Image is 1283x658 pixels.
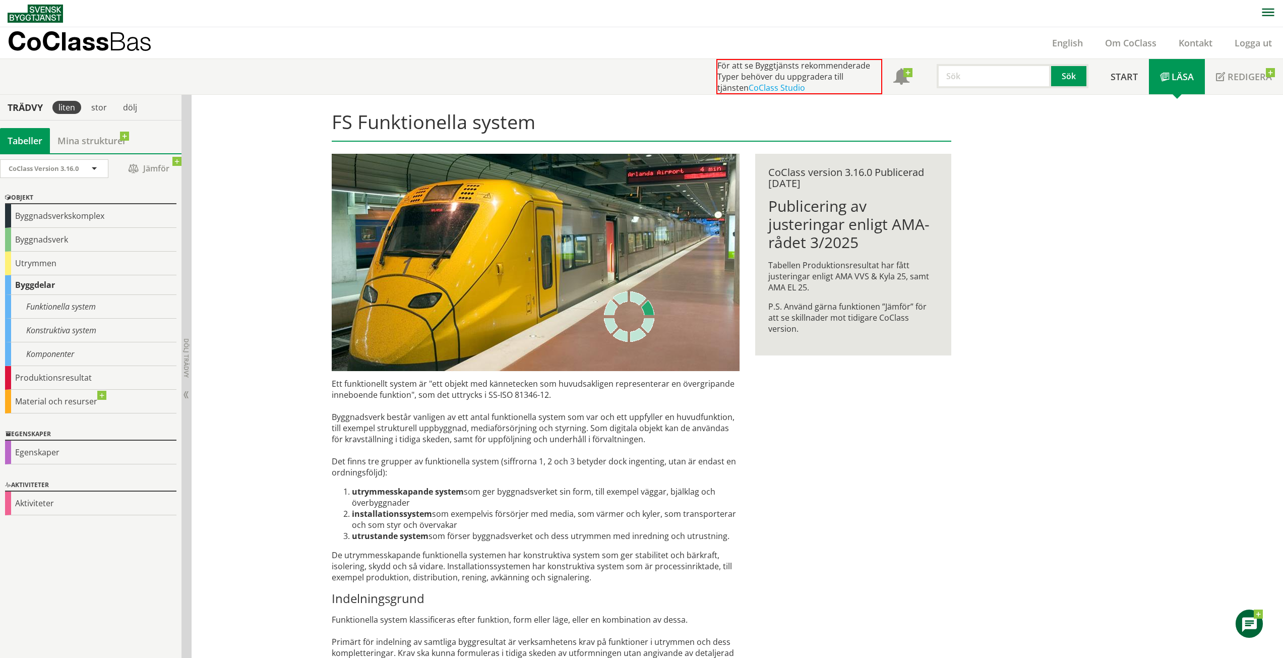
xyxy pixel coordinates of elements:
[352,530,429,542] strong: utrustande system
[2,102,48,113] div: Trädvy
[352,508,740,530] li: som exempelvis försörjer med media, som värmer och kyler, som trans­porterar och som styr och öve...
[352,486,740,508] li: som ger byggnadsverket sin form, till exempel väggar, bjälklag och överbyggnader
[1099,59,1149,94] a: Start
[5,319,176,342] div: Konstruktiva system
[5,429,176,441] div: Egenskaper
[1111,71,1138,83] span: Start
[50,128,134,153] a: Mina strukturer
[182,338,191,378] span: Dölj trädvy
[5,492,176,515] div: Aktiviteter
[1205,59,1283,94] a: Redigera
[5,480,176,492] div: Aktiviteter
[716,59,882,94] div: För att se Byggtjänsts rekommenderade Typer behöver du uppgradera till tjänsten
[109,26,152,56] span: Bas
[5,204,176,228] div: Byggnadsverkskomplex
[8,5,63,23] img: Svensk Byggtjänst
[9,164,79,173] span: CoClass Version 3.16.0
[352,486,464,497] strong: utrymmesskapande system
[1051,64,1088,88] button: Sök
[1224,37,1283,49] a: Logga ut
[8,35,152,47] p: CoClass
[85,101,113,114] div: stor
[8,27,173,58] a: CoClassBas
[5,366,176,390] div: Produktionsresultat
[5,192,176,204] div: Objekt
[5,252,176,275] div: Utrymmen
[1041,37,1094,49] a: English
[768,301,938,334] p: P.S. Använd gärna funktionen ”Jämför” för att se skillnader mot tidigare CoClass version.
[52,101,81,114] div: liten
[1168,37,1224,49] a: Kontakt
[1149,59,1205,94] a: Läsa
[5,441,176,464] div: Egenskaper
[604,291,654,342] img: Laddar
[5,390,176,413] div: Material och resurser
[332,591,740,606] h3: Indelningsgrund
[893,70,909,86] span: Notifikationer
[5,275,176,295] div: Byggdelar
[749,82,805,93] a: CoClass Studio
[1094,37,1168,49] a: Om CoClass
[352,508,432,519] strong: installationssystem
[5,228,176,252] div: Byggnadsverk
[1228,71,1272,83] span: Redigera
[118,160,179,177] span: Jämför
[5,342,176,366] div: Komponenter
[768,167,938,189] div: CoClass version 3.16.0 Publicerad [DATE]
[937,64,1051,88] input: Sök
[332,110,951,142] h1: FS Funktionella system
[352,530,740,542] li: som förser byggnadsverket och dess utrymmen med inredning och utrustning.
[768,197,938,252] h1: Publicering av justeringar enligt AMA-rådet 3/2025
[1172,71,1194,83] span: Läsa
[768,260,938,293] p: Tabellen Produktionsresultat har fått justeringar enligt AMA VVS & Kyla 25, samt AMA EL 25.
[332,154,740,371] img: arlanda-express-2.jpg
[5,295,176,319] div: Funktionella system
[117,101,143,114] div: dölj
